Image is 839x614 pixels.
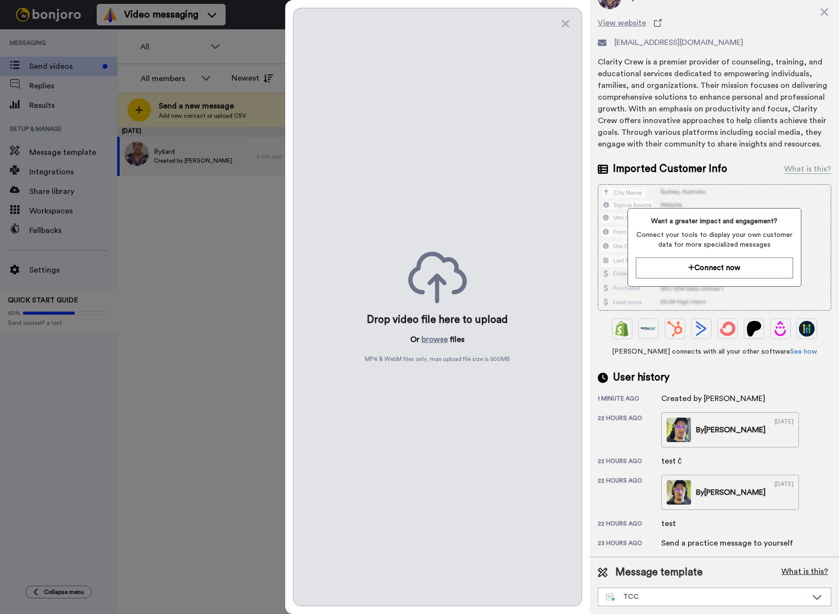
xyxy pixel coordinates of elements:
[661,537,793,549] div: Send a practice message to yourself
[778,565,831,580] button: What is this?
[661,518,710,529] div: test
[773,321,788,337] img: Drip
[636,216,793,226] span: Want a greater impact and engagement?
[598,347,831,357] span: [PERSON_NAME] connects with all your other software
[696,487,766,498] div: By [PERSON_NAME]
[606,592,807,602] div: TCC
[636,257,793,278] button: Connect now
[606,593,615,601] img: nextgen-template.svg
[598,477,661,510] div: 22 hours ago
[641,321,656,337] img: Ontraport
[614,321,630,337] img: Shopify
[598,414,661,447] div: 22 hours ago
[636,230,793,250] span: Connect your tools to display your own customer data for more specialized messages
[661,412,799,447] a: By[PERSON_NAME][DATE]
[696,424,766,436] div: By [PERSON_NAME]
[661,455,710,467] div: test č
[613,162,727,176] span: Imported Customer Info
[598,395,661,404] div: 1 minute ago
[775,418,794,442] div: [DATE]
[661,393,765,404] div: Created by [PERSON_NAME]
[667,418,691,442] img: 86790add-2b02-4a4a-965d-a9a3ffe593bb-thumb.jpg
[615,565,703,580] span: Message template
[598,539,661,549] div: 23 hours ago
[775,480,794,505] div: [DATE]
[693,321,709,337] img: ActiveCampaign
[799,321,815,337] img: GoHighLevel
[790,348,817,355] a: See how
[720,321,735,337] img: ConvertKit
[661,475,799,510] a: By[PERSON_NAME][DATE]
[784,163,831,175] div: What is this?
[421,334,448,345] button: browse
[365,355,510,363] span: MP4 & WebM files only, max upload file size is 500 MB
[598,520,661,529] div: 22 hours ago
[667,480,691,505] img: 5a570225-a762-4e80-8cc2-ed8a31d663ff-thumb.jpg
[746,321,762,337] img: Patreon
[613,370,670,385] span: User history
[667,321,683,337] img: Hubspot
[598,56,831,150] div: Clarity Crew is a premier provider of counseling, training, and educational services dedicated to...
[410,334,464,345] p: Or files
[367,313,508,327] div: Drop video file here to upload
[598,457,661,467] div: 22 hours ago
